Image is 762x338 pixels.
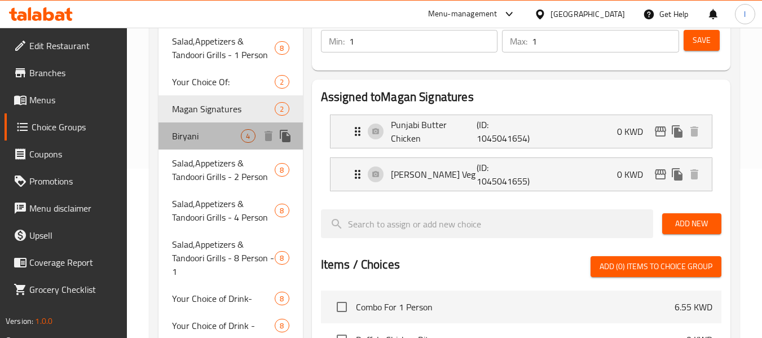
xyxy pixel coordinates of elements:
[5,59,127,86] a: Branches
[5,86,127,113] a: Menus
[172,292,275,305] span: Your Choice of Drink-
[275,75,289,89] div: Choices
[158,285,302,312] div: Your Choice of Drink-8
[158,122,302,150] div: Biryani4deleteduplicate
[331,115,712,148] div: Expand
[669,123,686,140] button: duplicate
[321,153,721,196] li: Expand
[29,39,118,52] span: Edit Restaurant
[29,147,118,161] span: Coupons
[172,197,275,224] span: Salad,Appetizers & Tandoori Grills - 4 Person
[275,293,288,304] span: 8
[158,150,302,190] div: Salad,Appetizers & Tandoori Grills - 2 Person8
[275,104,288,115] span: 2
[686,166,703,183] button: delete
[477,161,534,188] p: (ID: 1045041655)
[428,7,497,21] div: Menu-management
[260,128,277,144] button: delete
[669,166,686,183] button: duplicate
[158,95,302,122] div: Magan Signatures2
[275,319,289,332] div: Choices
[172,156,275,183] span: Salad,Appetizers & Tandoori Grills - 2 Person
[652,123,669,140] button: edit
[275,102,289,116] div: Choices
[321,89,721,106] h2: Assigned to Magan Signatures
[5,113,127,141] a: Choice Groups
[5,32,127,59] a: Edit Restaurant
[5,249,127,276] a: Coverage Report
[275,77,288,87] span: 2
[5,141,127,168] a: Coupons
[275,163,289,177] div: Choices
[277,128,294,144] button: duplicate
[275,204,289,217] div: Choices
[686,123,703,140] button: delete
[671,217,712,231] span: Add New
[32,120,118,134] span: Choice Groups
[5,195,127,222] a: Menu disclaimer
[617,168,652,181] p: 0 KWD
[6,314,33,328] span: Version:
[5,168,127,195] a: Promotions
[684,30,720,51] button: Save
[617,125,652,138] p: 0 KWD
[172,238,275,278] span: Salad,Appetizers & Tandoori Grills - 8 Person - 1
[329,34,345,48] p: Min:
[5,222,127,249] a: Upsell
[5,276,127,303] a: Grocery Checklist
[331,158,712,191] div: Expand
[391,118,477,145] p: Punjabi Butter Chicken
[35,314,52,328] span: 1.0.0
[29,66,118,80] span: Branches
[321,209,653,238] input: search
[29,256,118,269] span: Coverage Report
[550,8,625,20] div: [GEOGRAPHIC_DATA]
[172,75,275,89] span: Your Choice Of:
[330,295,354,319] span: Select choice
[744,8,746,20] span: l
[158,28,302,68] div: Salad,Appetizers & Tandoori Grills - 1 Person8
[275,165,288,175] span: 8
[391,168,477,181] p: [PERSON_NAME] Veg
[29,93,118,107] span: Menus
[29,283,118,296] span: Grocery Checklist
[275,251,289,265] div: Choices
[510,34,527,48] p: Max:
[275,41,289,55] div: Choices
[241,129,255,143] div: Choices
[172,319,275,332] span: Your Choice of Drink -
[675,300,712,314] p: 6.55 KWD
[29,174,118,188] span: Promotions
[172,34,275,62] span: Salad,Appetizers & Tandoori Grills - 1 Person
[275,205,288,216] span: 8
[477,118,534,145] p: (ID: 1045041654)
[356,300,675,314] span: Combo For 1 Person
[591,256,721,277] button: Add (0) items to choice group
[275,292,289,305] div: Choices
[158,190,302,231] div: Salad,Appetizers & Tandoori Grills - 4 Person8
[275,321,288,331] span: 8
[275,43,288,54] span: 8
[652,166,669,183] button: edit
[158,68,302,95] div: Your Choice Of:2
[158,231,302,285] div: Salad,Appetizers & Tandoori Grills - 8 Person - 18
[29,229,118,242] span: Upsell
[321,256,400,273] h2: Items / Choices
[172,102,275,116] span: Magan Signatures
[600,260,712,274] span: Add (0) items to choice group
[275,253,288,264] span: 8
[172,129,241,143] span: Biryani
[321,110,721,153] li: Expand
[241,131,254,142] span: 4
[662,213,721,234] button: Add New
[29,201,118,215] span: Menu disclaimer
[693,33,711,47] span: Save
